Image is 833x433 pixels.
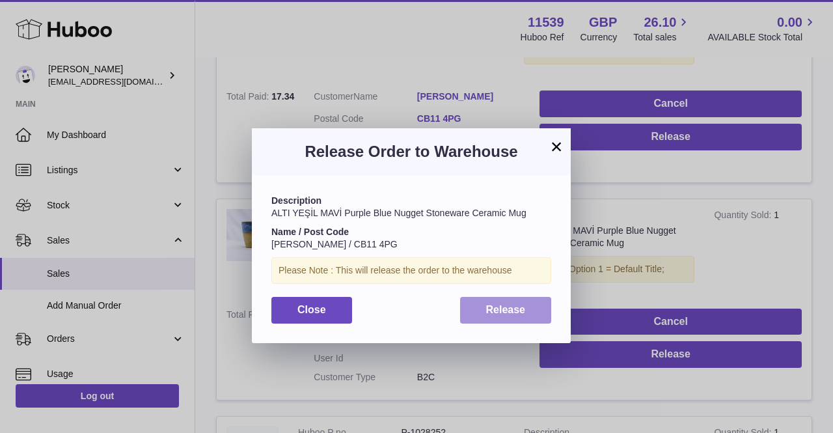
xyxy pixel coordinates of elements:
[297,304,326,315] span: Close
[271,195,321,206] strong: Description
[271,239,398,249] span: [PERSON_NAME] / CB11 4PG
[460,297,552,324] button: Release
[486,304,526,315] span: Release
[271,297,352,324] button: Close
[549,139,564,154] button: ×
[271,208,526,218] span: ALTI YEŞİL MAVİ Purple Blue Nugget Stoneware Ceramic Mug
[271,141,551,162] h3: Release Order to Warehouse
[271,257,551,284] div: Please Note : This will release the order to the warehouse
[271,227,349,237] strong: Name / Post Code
